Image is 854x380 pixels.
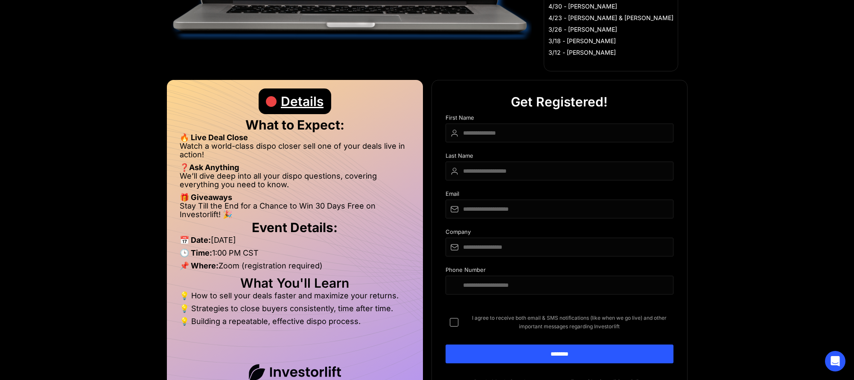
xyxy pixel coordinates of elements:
li: Zoom (registration required) [180,262,410,274]
li: 1:00 PM CST [180,249,410,262]
strong: 🔥 Live Deal Close [180,133,248,142]
li: [DATE] [180,236,410,249]
li: We’ll dive deep into all your dispo questions, covering everything you need to know. [180,172,410,193]
strong: What to Expect: [245,117,344,133]
strong: Event Details: [252,220,338,235]
strong: ❓Ask Anything [180,163,239,172]
div: Company [446,229,673,238]
div: Last Name [446,153,673,162]
div: Details [281,88,324,114]
li: Stay Till the End for a Chance to Win 30 Days Free on Investorlift! 🎉 [180,202,410,219]
li: 💡 How to sell your deals faster and maximize your returns. [180,292,410,304]
div: Open Intercom Messenger [825,351,845,371]
h2: What You'll Learn [180,279,410,287]
div: Phone Number [446,267,673,276]
strong: 📌 Where: [180,261,219,270]
strong: 🎁 Giveaways [180,193,232,202]
form: DIspo Day Main Form [446,115,673,377]
li: 💡 Strategies to close buyers consistently, time after time. [180,304,410,317]
li: Watch a world-class dispo closer sell one of your deals live in action! [180,142,410,163]
li: 💡 Building a repeatable, effective dispo process. [180,317,410,326]
div: First Name [446,115,673,124]
div: Email [446,191,673,200]
div: Get Registered! [511,89,608,115]
span: I agree to receive both email & SMS notifications (like when we go live) and other important mess... [465,314,673,331]
strong: 📅 Date: [180,236,211,244]
strong: 🕒 Time: [180,248,212,257]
